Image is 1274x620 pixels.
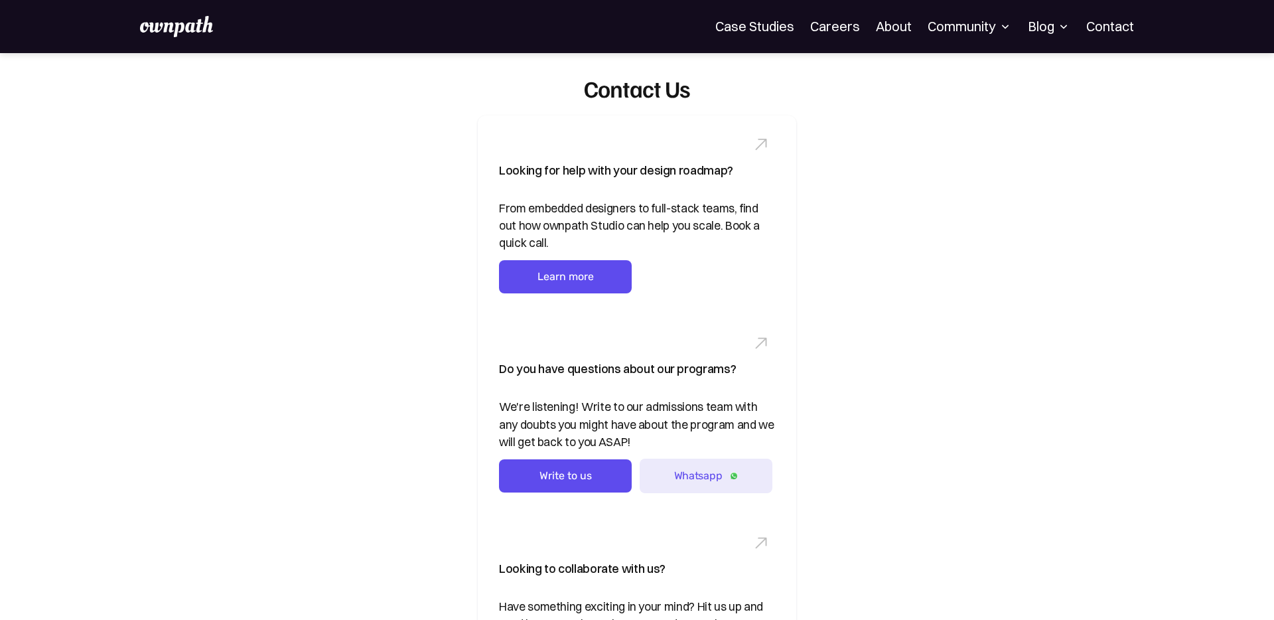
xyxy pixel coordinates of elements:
[876,19,912,35] a: About
[499,358,736,380] div: Do you have questions about our programs?
[730,472,738,480] img: Whatsapp logo
[499,260,632,293] a: Learn more
[674,469,722,482] div: Whatsapp
[1028,19,1070,35] div: Blog
[499,398,775,451] div: We're listening! Write to our admissions team with any doubts you might have about the program an...
[499,160,733,181] div: Looking for help with your design roadmap?
[928,19,1012,35] div: Community
[584,74,691,102] div: Contact Us
[499,459,632,493] a: Write to us
[499,200,775,252] div: From embedded designers to full-stack teams, find out how ownpath Studio can help you scale. Book...
[810,19,860,35] a: Careers
[1086,19,1134,35] a: Contact
[499,558,666,580] div: Looking to collaborate with us?
[640,459,772,493] a: Whatsapp
[715,19,794,35] a: Case Studies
